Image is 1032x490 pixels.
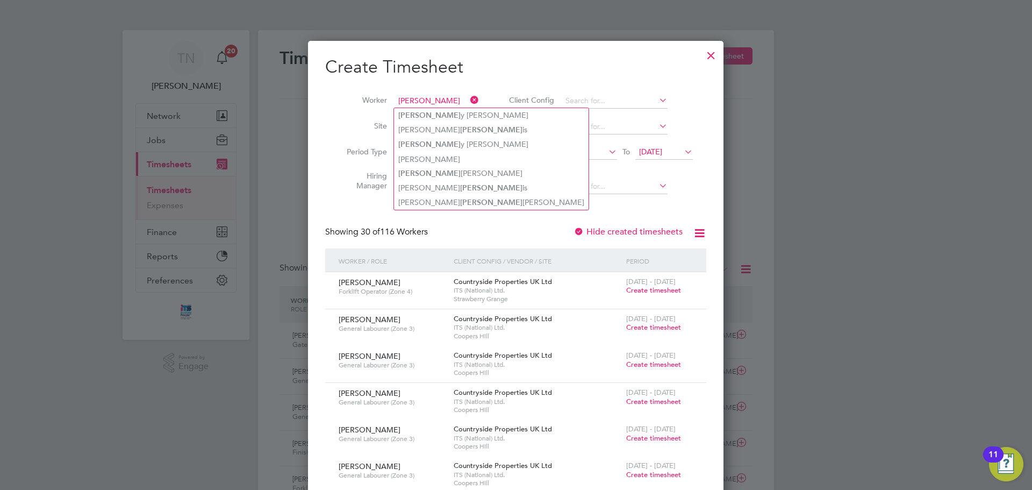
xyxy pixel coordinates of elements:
span: [PERSON_NAME] [339,388,400,398]
span: [DATE] - [DATE] [626,277,676,286]
li: [PERSON_NAME] [394,152,589,166]
input: Search for... [562,119,668,134]
li: [PERSON_NAME] [394,166,589,181]
span: 30 of [361,226,380,237]
li: [PERSON_NAME] is [394,123,589,137]
span: Countryside Properties UK Ltd [454,314,552,323]
label: Period Type [339,147,387,157]
span: Forklift Operator (Zone 4) [339,287,446,296]
b: [PERSON_NAME] [398,111,461,120]
span: General Labourer (Zone 3) [339,398,446,407]
span: Create timesheet [626,470,681,479]
label: Site [339,121,387,131]
li: y [PERSON_NAME] [394,137,589,152]
span: Create timesheet [626,286,681,295]
li: [PERSON_NAME] [PERSON_NAME] [394,195,589,210]
span: Coopers Hill [454,406,621,414]
input: Search for... [562,179,668,194]
span: Create timesheet [626,397,681,406]
span: [DATE] - [DATE] [626,314,676,323]
b: [PERSON_NAME] [398,169,461,178]
div: Worker / Role [336,248,451,273]
span: [DATE] - [DATE] [626,351,676,360]
span: ITS (National) Ltd. [454,434,621,443]
span: [PERSON_NAME] [339,461,400,471]
div: Period [623,248,696,273]
b: [PERSON_NAME] [460,198,522,207]
b: [PERSON_NAME] [398,140,461,149]
span: Create timesheet [626,360,681,369]
span: ITS (National) Ltd. [454,323,621,332]
b: [PERSON_NAME] [460,125,522,134]
div: Showing [325,226,430,238]
span: Create timesheet [626,434,681,443]
span: [DATE] - [DATE] [626,424,676,434]
span: [PERSON_NAME] [339,278,400,287]
span: General Labourer (Zone 3) [339,435,446,443]
span: To [619,145,633,159]
span: Coopers Hill [454,479,621,487]
label: Hiring Manager [339,171,387,190]
span: Coopers Hill [454,442,621,451]
div: Client Config / Vendor / Site [451,248,623,273]
span: General Labourer (Zone 3) [339,324,446,333]
span: [DATE] - [DATE] [626,388,676,397]
span: ITS (National) Ltd. [454,286,621,295]
span: Strawberry Grange [454,295,621,303]
span: General Labourer (Zone 3) [339,471,446,480]
span: ITS (National) Ltd. [454,471,621,479]
span: Countryside Properties UK Ltd [454,424,552,434]
label: Hide created timesheets [574,226,683,237]
input: Search for... [562,94,668,109]
span: ITS (National) Ltd. [454,360,621,369]
span: General Labourer (Zone 3) [339,361,446,370]
span: [PERSON_NAME] [339,315,400,324]
span: Countryside Properties UK Ltd [454,351,552,360]
label: Worker [339,95,387,105]
span: Coopers Hill [454,368,621,377]
b: [PERSON_NAME] [460,183,522,193]
span: Create timesheet [626,323,681,332]
li: y [PERSON_NAME] [394,108,589,123]
li: [PERSON_NAME] is [394,181,589,195]
h2: Create Timesheet [325,56,706,79]
span: [PERSON_NAME] [339,351,400,361]
button: Open Resource Center, 11 new notifications [989,447,1023,481]
span: Countryside Properties UK Ltd [454,461,552,470]
div: 11 [988,455,998,468]
span: [PERSON_NAME] [339,425,400,435]
span: [DATE] [639,147,662,157]
span: Countryside Properties UK Ltd [454,388,552,397]
span: ITS (National) Ltd. [454,397,621,406]
span: Coopers Hill [454,332,621,340]
span: 116 Workers [361,226,428,237]
span: [DATE] - [DATE] [626,461,676,470]
label: Client Config [506,95,554,105]
input: Search for... [395,94,479,109]
span: Countryside Properties UK Ltd [454,277,552,286]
